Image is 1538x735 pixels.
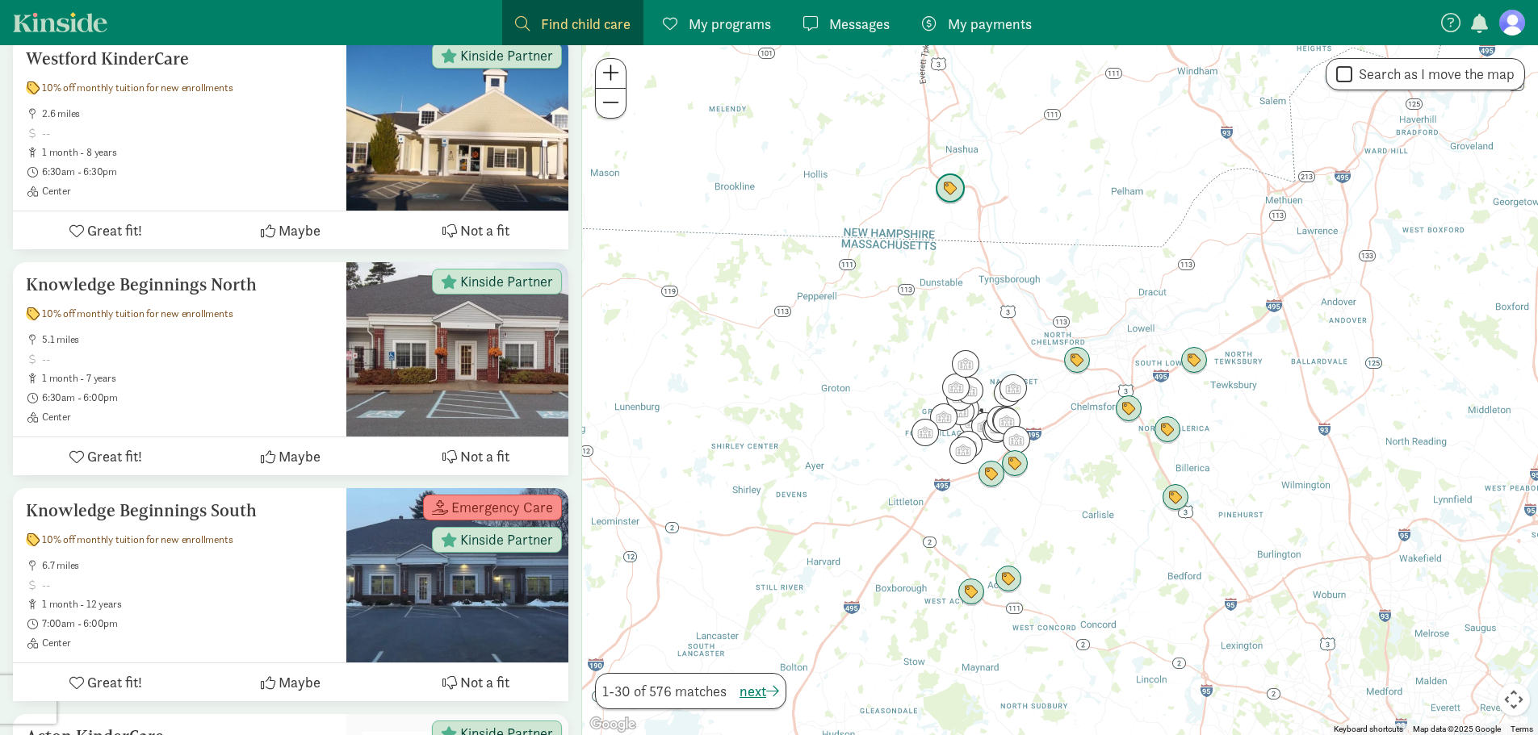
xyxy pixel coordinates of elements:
[87,671,142,693] span: Great fit!
[689,13,771,35] span: My programs
[13,211,198,249] button: Great fit!
[87,445,142,467] span: Great fit!
[13,663,198,701] button: Great fit!
[42,637,333,649] span: Center
[460,219,509,241] span: Not a fit
[1511,725,1533,733] a: Terms
[586,714,639,735] img: Google
[279,445,321,467] span: Maybe
[996,420,1037,460] div: Click to see details
[943,430,983,470] div: Click to see details
[460,532,553,547] span: Kinside Partner
[42,391,333,404] span: 6:30am - 6:00pm
[995,444,1035,484] div: Click to see details
[460,48,553,63] span: Kinside Partner
[42,333,333,346] span: 5.1 miles
[945,344,986,384] div: Click to see details
[905,412,945,453] div: Click to see details
[829,13,890,35] span: Messages
[1413,725,1501,733] span: Map data ©2025 Google
[87,219,142,241] span: Great fit!
[986,400,1026,441] div: Click to see details
[988,559,1029,599] div: Click to see details
[383,663,568,701] button: Not a fit
[26,275,333,294] h5: Knowledge Beginnings North
[42,598,333,611] span: 1 month - 12 years
[42,617,333,630] span: 7:00am - 6:00pm
[602,680,727,702] span: 1-30 of 576 matches
[987,401,1027,441] div: Click to see details
[928,167,972,211] div: Click to see details
[936,367,976,407] div: Click to see details
[951,572,991,612] div: Click to see details
[1352,65,1515,84] label: Search as I move the map
[460,445,509,467] span: Not a fit
[586,714,639,735] a: Open this area in Google Maps (opens a new window)
[13,12,107,32] a: Kinside
[1057,340,1097,381] div: Click to see details
[451,500,553,515] span: Emergency Care
[42,533,233,546] span: 10% off monthly tuition for new enrollments
[26,49,333,69] h5: Westford KinderCare
[460,274,553,289] span: Kinside Partner
[383,437,568,475] button: Not a fit
[1108,389,1149,429] div: Click to see details
[993,368,1033,408] div: Click to see details
[1334,724,1403,735] button: Keyboard shortcuts
[42,372,333,385] span: 1 month - 7 years
[42,146,333,159] span: 1 month - 8 years
[42,411,333,424] span: Center
[279,219,321,241] span: Maybe
[42,559,333,572] span: 6.7 miles
[924,397,964,437] div: Click to see details
[949,424,989,465] div: Click to see details
[1155,478,1196,518] div: Click to see details
[980,399,1020,440] div: Click to see details
[42,185,333,198] span: Center
[1147,410,1188,450] div: Click to see details
[42,307,233,320] span: 10% off monthly tuition for new enrollments
[460,671,509,693] span: Not a fit
[279,671,321,693] span: Maybe
[1174,340,1214,381] div: Click to see details
[13,437,198,475] button: Great fit!
[198,663,383,701] button: Maybe
[987,373,1028,413] div: Click to see details
[42,107,333,120] span: 2.6 miles
[541,13,631,35] span: Find child care
[971,454,1012,495] div: Click to see details
[26,501,333,520] h5: Knowledge Beginnings South
[42,81,233,94] span: 10% off monthly tuition for new enrollments
[949,370,990,411] div: Click to see details
[383,211,568,249] button: Not a fit
[948,13,1032,35] span: My payments
[42,165,333,178] span: 6:30am - 6:30pm
[198,211,383,249] button: Maybe
[740,680,779,702] button: next
[1498,683,1530,716] button: Map camera controls
[198,437,383,475] button: Maybe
